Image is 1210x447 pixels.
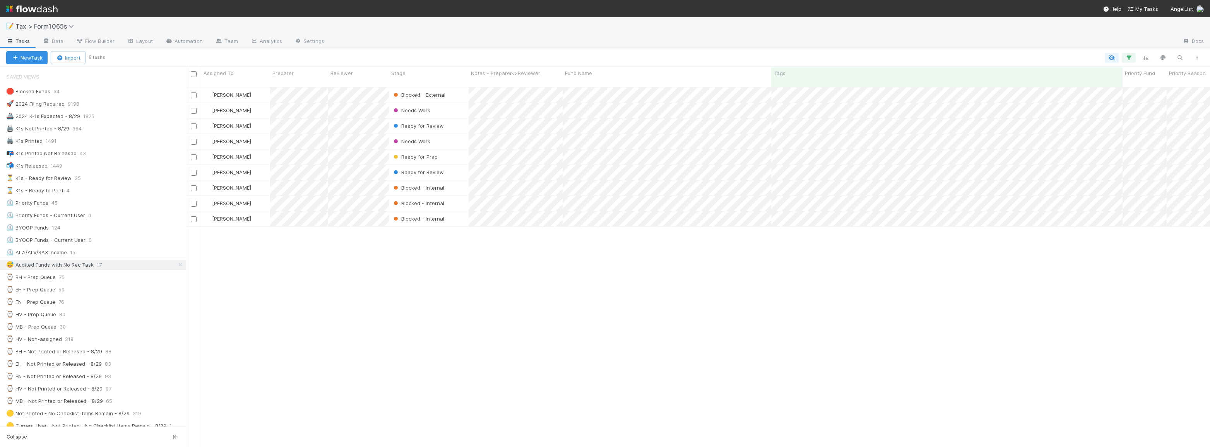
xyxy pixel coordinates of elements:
[105,347,119,356] span: 88
[6,372,102,381] div: FN - Not Printed or Released - 8/29
[212,123,251,129] span: [PERSON_NAME]
[204,199,251,207] div: [PERSON_NAME]
[89,235,99,245] span: 0
[6,410,14,416] span: 🟡
[6,175,14,181] span: ⏳
[191,216,197,222] input: Toggle Row Selected
[58,285,72,295] span: 59
[209,36,244,48] a: Team
[6,274,14,280] span: ⌚
[15,22,78,30] span: Tax > Form1065s
[6,336,14,342] span: ⌚
[68,99,87,109] span: 9198
[59,310,73,319] span: 80
[6,137,14,144] span: 🖨️
[392,199,444,207] div: Blocked - Internal
[392,123,444,129] span: Ready for Review
[6,23,14,29] span: 📝
[1125,69,1155,77] span: Priority Fund
[121,36,159,48] a: Layout
[6,373,14,379] span: ⌚
[191,201,197,207] input: Toggle Row Selected
[6,347,102,356] div: BH - Not Printed or Released - 8/29
[391,69,406,77] span: Stage
[6,212,14,218] span: ⏲️
[392,185,444,191] span: Blocked - Internal
[205,138,211,144] img: avatar_711f55b7-5a46-40da-996f-bc93b6b86381.png
[6,187,14,194] span: ⌛
[6,235,86,245] div: BYOGP Funds - Current User
[75,173,89,183] span: 35
[6,359,102,369] div: EH - Not Printed or Released - 8/29
[6,173,72,183] div: K1s - Ready for Review
[205,185,211,191] img: avatar_711f55b7-5a46-40da-996f-bc93b6b86381.png
[204,137,251,145] div: [PERSON_NAME]
[6,223,49,233] div: BYOGP Funds
[204,69,234,77] span: Assigned To
[6,224,14,231] span: ⏲️
[205,200,211,206] img: avatar_711f55b7-5a46-40da-996f-bc93b6b86381.png
[392,122,444,130] div: Ready for Review
[204,153,251,161] div: [PERSON_NAME]
[204,122,251,130] div: [PERSON_NAME]
[205,107,211,113] img: avatar_66854b90-094e-431f-b713-6ac88429a2b8.png
[191,154,197,160] input: Toggle Row Selected
[392,153,438,161] div: Ready for Prep
[204,106,251,114] div: [PERSON_NAME]
[392,184,444,192] div: Blocked - Internal
[392,91,445,99] div: Blocked - External
[52,223,68,233] span: 124
[36,36,70,48] a: Data
[288,36,330,48] a: Settings
[7,433,27,440] span: Collapse
[212,107,251,113] span: [PERSON_NAME]
[6,397,14,404] span: ⌚
[204,168,251,176] div: [PERSON_NAME]
[70,36,121,48] a: Flow Builder
[6,285,55,295] div: EH - Prep Queue
[392,154,438,160] span: Ready for Prep
[6,149,77,158] div: K1s Printed Not Released
[191,108,197,114] input: Toggle Row Selected
[6,360,14,367] span: ⌚
[6,311,14,317] span: ⌚
[272,69,294,77] span: Preparer
[6,385,14,392] span: ⌚
[60,322,74,332] span: 30
[1176,36,1210,48] a: Docs
[89,54,105,61] small: 8 tasks
[6,334,62,344] div: HV - Non-assigned
[1169,69,1206,77] span: Priority Reason
[774,69,786,77] span: Tags
[53,87,67,96] span: 64
[106,384,119,394] span: 97
[51,198,65,208] span: 45
[6,322,56,332] div: MB - Prep Queue
[51,51,86,64] button: Import
[6,186,63,195] div: K1s - Ready to Print
[51,161,70,171] span: 1449
[6,88,14,94] span: 🛑
[6,199,14,206] span: ⏲️
[97,260,110,270] span: 17
[88,211,99,220] span: 0
[76,37,115,45] span: Flow Builder
[1103,5,1121,13] div: Help
[6,260,94,270] div: Audited Funds with No Rec Task
[471,69,540,77] span: Notes - Preparer<>Reviewer
[105,359,119,369] span: 83
[6,286,14,293] span: ⌚
[204,184,251,192] div: [PERSON_NAME]
[6,421,166,431] div: Current User - Not Printed - No Checklist Items Remain - 8/29
[6,162,14,169] span: 📬
[6,111,80,121] div: 2024 K-1s Expected - 8/29
[212,138,251,144] span: [PERSON_NAME]
[6,125,14,132] span: 🖨️
[205,216,211,222] img: avatar_711f55b7-5a46-40da-996f-bc93b6b86381.png
[191,123,197,129] input: Toggle Row Selected
[392,92,445,98] span: Blocked - External
[72,124,89,134] span: 384
[169,421,180,431] span: 1
[1128,6,1158,12] span: My Tasks
[6,272,56,282] div: BH - Prep Queue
